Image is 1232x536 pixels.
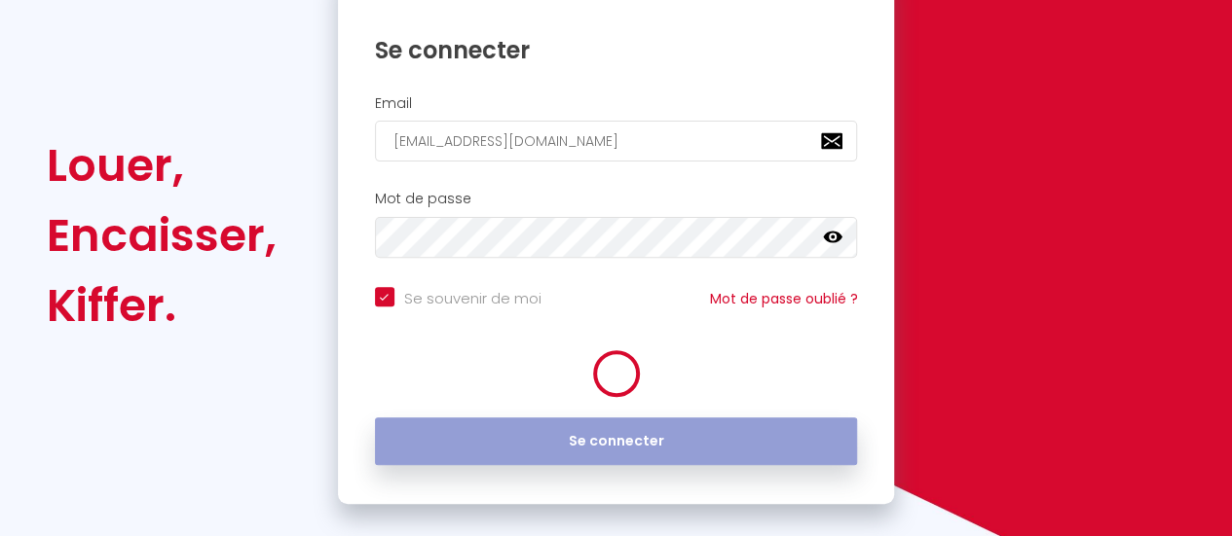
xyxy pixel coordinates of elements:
button: Se connecter [375,417,858,466]
h1: Se connecter [375,35,858,65]
div: Kiffer. [47,270,277,340]
input: Ton Email [375,121,858,161]
div: Encaisser, [47,200,277,270]
div: Louer, [47,130,277,200]
h2: Email [375,95,858,112]
a: Mot de passe oublié ? [709,289,857,308]
h2: Mot de passe [375,191,858,207]
button: Ouvrir le widget de chat LiveChat [16,8,74,66]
